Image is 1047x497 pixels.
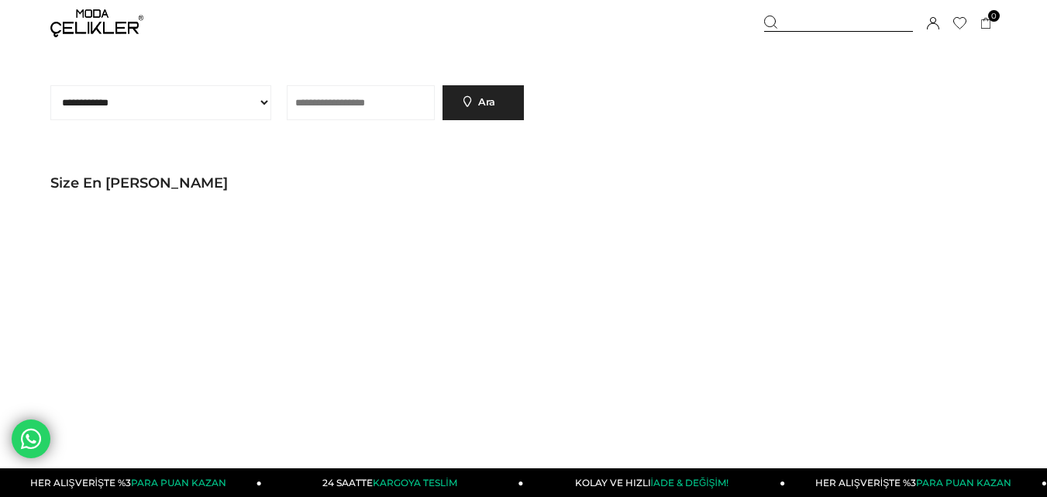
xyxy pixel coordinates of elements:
a: HER ALIŞVERİŞTE %3PARA PUAN KAZAN [785,468,1047,497]
a: 24 SAATTEKARGOYA TESLİM [262,468,524,497]
a: Ara [443,85,524,120]
a: KOLAY VE HIZLIİADE & DEĞİŞİM! [524,468,786,497]
span: 0 [988,10,1000,22]
span: PARA PUAN KAZAN [131,477,226,488]
span: PARA PUAN KAZAN [916,477,1011,488]
img: logo [50,9,143,37]
a: 0 [980,18,992,29]
h2: Size En [PERSON_NAME] [50,174,997,192]
span: İADE & DEĞİŞİM! [651,477,728,488]
span: KARGOYA TESLİM [373,477,456,488]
